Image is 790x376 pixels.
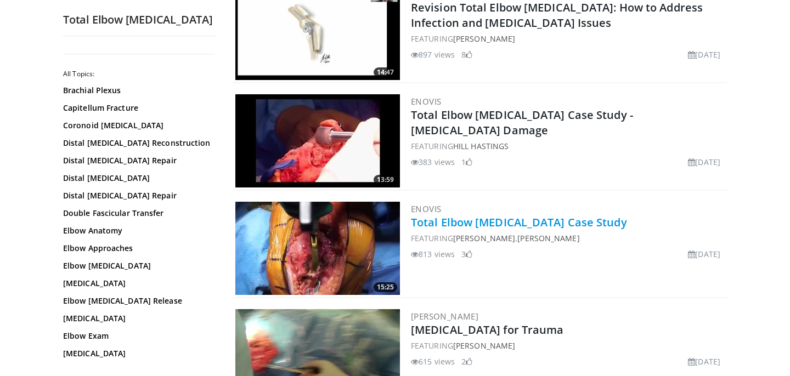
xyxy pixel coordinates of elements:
[63,313,211,324] a: [MEDICAL_DATA]
[235,202,400,295] img: 71978df6-d541-4d46-a847-da3e3fe67f07.300x170_q85_crop-smart_upscale.jpg
[411,203,441,214] a: Enovis
[411,232,725,244] div: FEATURING ,
[411,156,455,168] li: 383 views
[461,248,472,260] li: 3
[63,348,211,359] a: [MEDICAL_DATA]
[374,175,397,185] span: 13:59
[411,33,725,44] div: FEATURING
[63,85,211,96] a: Brachial Plexus
[63,70,214,78] h2: All Topics:
[63,295,211,306] a: Elbow [MEDICAL_DATA] Release
[63,225,211,236] a: Elbow Anatomy
[461,49,472,60] li: 8
[688,356,720,367] li: [DATE]
[63,13,217,27] h2: Total Elbow [MEDICAL_DATA]
[63,155,211,166] a: Distal [MEDICAL_DATA] Repair
[63,173,211,184] a: Distal [MEDICAL_DATA]
[63,278,211,289] a: [MEDICAL_DATA]
[411,140,725,152] div: FEATURING
[63,120,211,131] a: Coronoid [MEDICAL_DATA]
[411,311,478,322] a: [PERSON_NAME]
[411,356,455,367] li: 615 views
[461,156,472,168] li: 1
[63,331,211,341] a: Elbow Exam
[411,340,725,351] div: FEATURING
[63,260,211,271] a: Elbow [MEDICAL_DATA]
[688,248,720,260] li: [DATE]
[411,107,633,138] a: Total Elbow [MEDICAL_DATA] Case Study - [MEDICAL_DATA] Damage
[453,233,515,243] a: [PERSON_NAME]
[517,233,579,243] a: [PERSON_NAME]
[235,94,400,187] a: 13:59
[411,322,564,337] a: [MEDICAL_DATA] for Trauma
[453,340,515,351] a: [PERSON_NAME]
[688,49,720,60] li: [DATE]
[688,156,720,168] li: [DATE]
[63,138,211,149] a: Distal [MEDICAL_DATA] Reconstruction
[411,96,441,107] a: Enovis
[63,102,211,113] a: Capitellum Fracture
[411,248,455,260] li: 813 views
[63,243,211,254] a: Elbow Approaches
[411,49,455,60] li: 897 views
[235,94,400,187] img: c2196b49-0c36-45df-ac0f-3d19c211aa68.300x170_q85_crop-smart_upscale.jpg
[374,67,397,77] span: 14:47
[411,215,627,230] a: Total Elbow [MEDICAL_DATA] Case Study
[374,282,397,292] span: 15:25
[63,190,211,201] a: Distal [MEDICAL_DATA] Repair
[453,33,515,44] a: [PERSON_NAME]
[63,208,211,219] a: Double Fascicular Transfer
[235,202,400,295] a: 15:25
[461,356,472,367] li: 2
[453,141,509,151] a: Hill Hastings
